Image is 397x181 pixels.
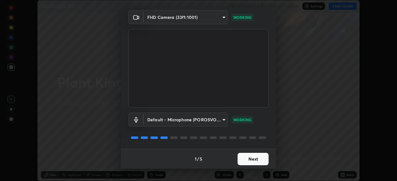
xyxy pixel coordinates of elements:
h4: 5 [200,156,202,162]
div: FHD Camera (33f1:1001) [144,10,228,24]
p: WORKING [233,15,252,20]
p: WORKING [233,117,252,123]
button: Next [238,153,269,165]
div: FHD Camera (33f1:1001) [144,113,228,127]
h4: / [197,156,199,162]
h4: 1 [195,156,197,162]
